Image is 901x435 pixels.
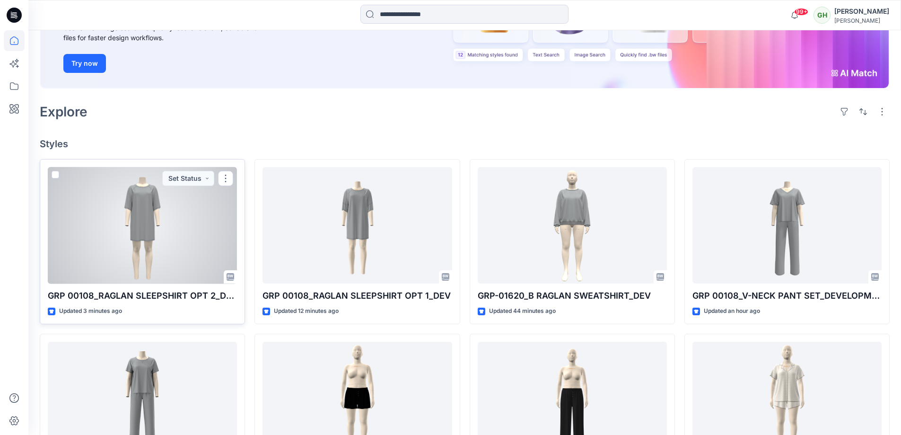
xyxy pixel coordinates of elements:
p: Updated 44 minutes ago [489,306,556,316]
p: Updated 3 minutes ago [59,306,122,316]
a: GRP 00108_RAGLAN SLEEPSHIRT OPT 1_DEV [262,167,452,284]
p: Updated an hour ago [704,306,760,316]
h4: Styles [40,138,890,150]
p: GRP 00108_RAGLAN SLEEPSHIRT OPT 2_DEV [48,289,237,302]
p: GRP 00108_RAGLAN SLEEPSHIRT OPT 1_DEV [262,289,452,302]
a: GRP 00108_V-NECK PANT SET_DEVELOPMENT [692,167,882,284]
div: Use text or image search to quickly locate relevant, editable .bw files for faster design workflows. [63,23,276,43]
p: GRP 00108_V-NECK PANT SET_DEVELOPMENT [692,289,882,302]
h2: Explore [40,104,87,119]
p: Updated 12 minutes ago [274,306,339,316]
div: [PERSON_NAME] [834,17,889,24]
button: Try now [63,54,106,73]
div: [PERSON_NAME] [834,6,889,17]
div: GH [814,7,831,24]
p: GRP-01620_B RAGLAN SWEATSHIRT_DEV [478,289,667,302]
a: GRP 00108_RAGLAN SLEEPSHIRT OPT 2_DEV [48,167,237,284]
span: 99+ [794,8,808,16]
a: GRP-01620_B RAGLAN SWEATSHIRT_DEV [478,167,667,284]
